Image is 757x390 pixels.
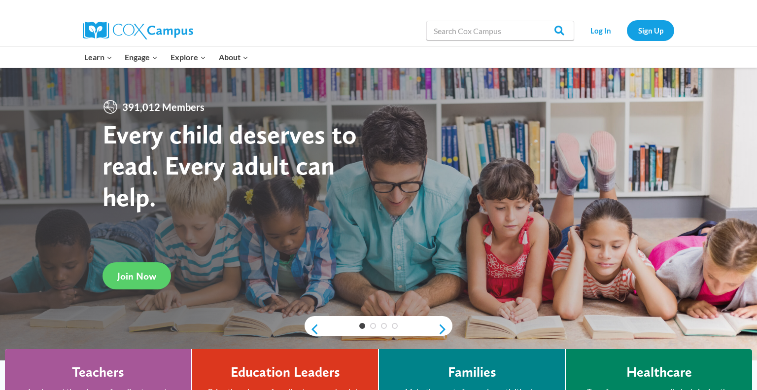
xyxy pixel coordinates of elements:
[171,51,206,64] span: Explore
[381,323,387,329] a: 3
[448,364,496,381] h4: Families
[103,118,357,213] strong: Every child deserves to read. Every adult can help.
[426,21,574,40] input: Search Cox Campus
[125,51,158,64] span: Engage
[627,20,674,40] a: Sign Up
[103,262,171,289] a: Join Now
[78,47,254,68] nav: Primary Navigation
[359,323,365,329] a: 1
[72,364,124,381] h4: Teachers
[83,22,193,39] img: Cox Campus
[579,20,674,40] nav: Secondary Navigation
[305,319,452,339] div: content slider buttons
[370,323,376,329] a: 2
[219,51,248,64] span: About
[392,323,398,329] a: 4
[305,323,319,335] a: previous
[231,364,340,381] h4: Education Leaders
[118,99,208,115] span: 391,012 Members
[626,364,692,381] h4: Healthcare
[438,323,452,335] a: next
[579,20,622,40] a: Log In
[84,51,112,64] span: Learn
[117,270,156,282] span: Join Now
